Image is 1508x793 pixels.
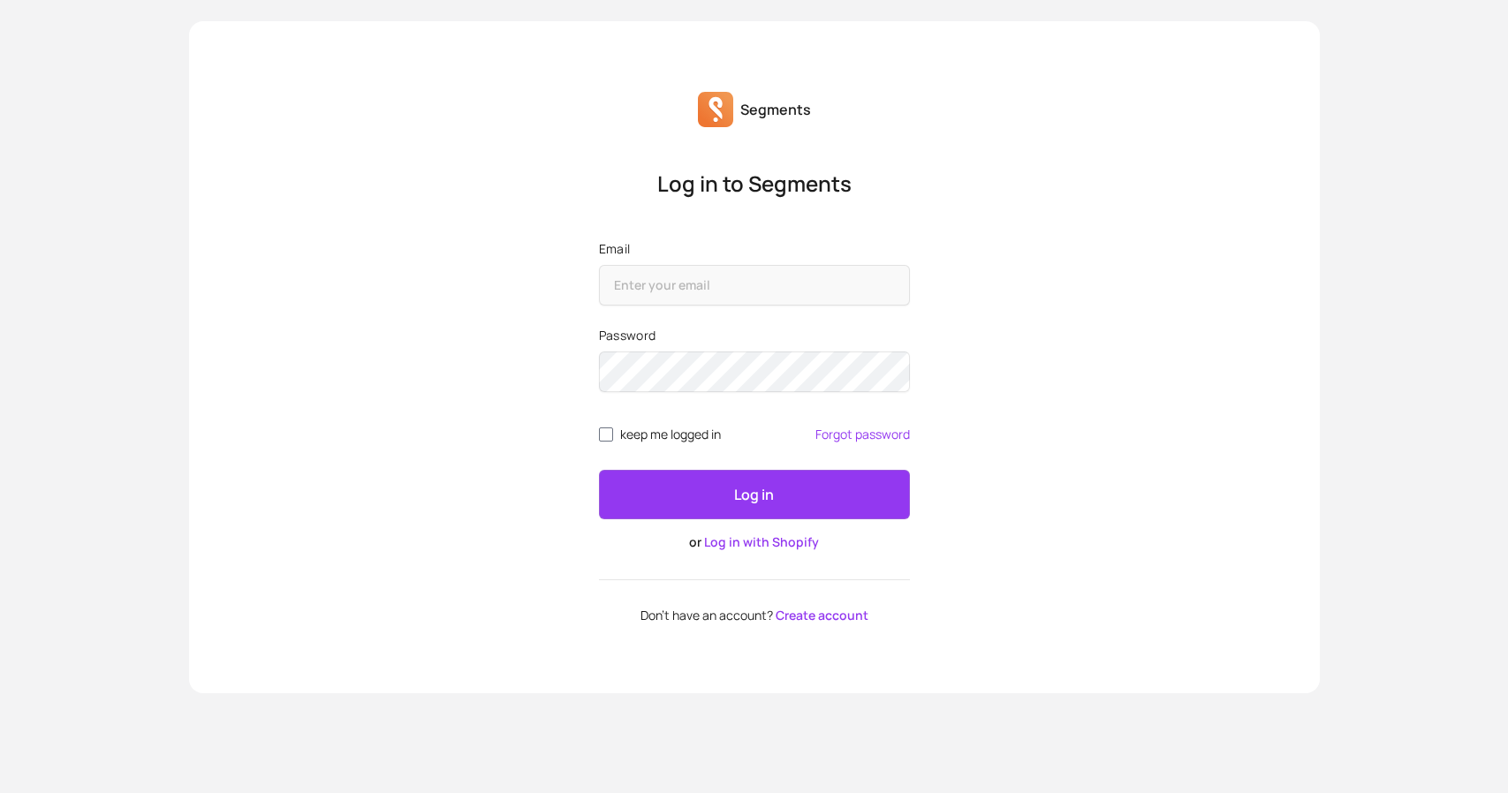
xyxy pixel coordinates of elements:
[599,170,910,198] p: Log in to Segments
[599,608,910,623] p: Don't have an account?
[599,351,910,392] input: Password
[815,427,910,442] a: Forgot password
[599,427,613,442] input: remember me
[599,533,910,551] p: or
[740,99,811,120] p: Segments
[599,265,910,306] input: Email
[620,427,721,442] span: keep me logged in
[734,484,774,505] p: Log in
[599,240,910,258] label: Email
[704,533,819,550] a: Log in with Shopify
[599,327,910,344] label: Password
[776,607,868,623] a: Create account
[599,470,910,519] button: Log in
